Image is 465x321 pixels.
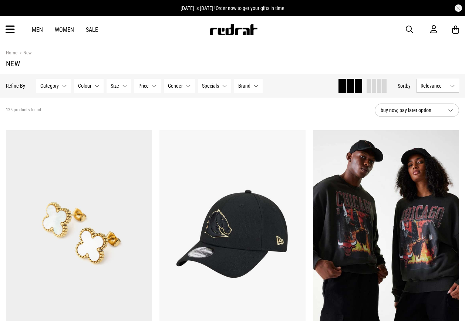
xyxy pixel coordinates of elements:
span: Specials [202,83,219,89]
span: Brand [238,83,250,89]
h1: New [6,59,459,68]
a: New [17,50,31,57]
a: Home [6,50,17,55]
p: Refine By [6,83,25,89]
span: Relevance [421,83,447,89]
a: Men [32,26,43,33]
span: Category [40,83,59,89]
span: [DATE] is [DATE]! Order now to get your gifts in time [181,5,284,11]
span: buy now, pay later option [381,106,442,115]
button: Relevance [417,79,459,93]
button: Category [36,79,71,93]
button: Brand [234,79,263,93]
span: 135 products found [6,107,41,113]
img: Redrat logo [209,24,258,35]
a: Sale [86,26,98,33]
button: Size [107,79,131,93]
button: Colour [74,79,104,93]
button: Sortby [398,81,411,90]
span: by [406,83,411,89]
span: Size [111,83,119,89]
button: Specials [198,79,231,93]
span: Colour [78,83,91,89]
span: Price [138,83,149,89]
button: buy now, pay later option [375,104,459,117]
span: Gender [168,83,183,89]
a: Women [55,26,74,33]
button: Price [134,79,161,93]
button: Gender [164,79,195,93]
